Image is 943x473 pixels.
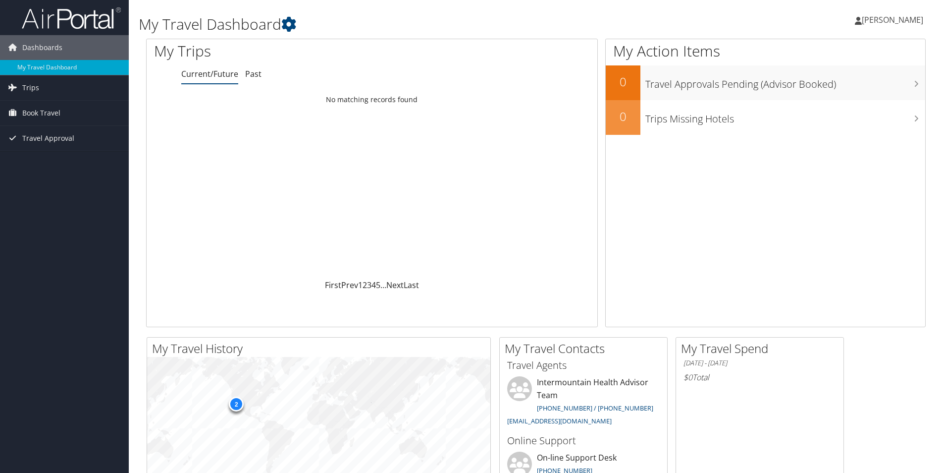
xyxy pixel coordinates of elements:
[645,107,925,126] h3: Trips Missing Hotels
[386,280,404,291] a: Next
[404,280,419,291] a: Last
[505,340,667,357] h2: My Travel Contacts
[22,101,60,125] span: Book Travel
[507,434,660,448] h3: Online Support
[683,358,836,368] h6: [DATE] - [DATE]
[855,5,933,35] a: [PERSON_NAME]
[152,340,490,357] h2: My Travel History
[507,358,660,372] h3: Travel Agents
[606,41,925,61] h1: My Action Items
[22,35,62,60] span: Dashboards
[22,6,121,30] img: airportal-logo.png
[862,14,923,25] span: [PERSON_NAME]
[683,372,692,383] span: $0
[606,73,640,90] h2: 0
[139,14,668,35] h1: My Travel Dashboard
[606,65,925,100] a: 0Travel Approvals Pending (Advisor Booked)
[380,280,386,291] span: …
[22,126,74,151] span: Travel Approval
[606,100,925,135] a: 0Trips Missing Hotels
[363,280,367,291] a: 2
[341,280,358,291] a: Prev
[181,68,238,79] a: Current/Future
[229,396,244,411] div: 2
[358,280,363,291] a: 1
[683,372,836,383] h6: Total
[537,404,653,413] a: [PHONE_NUMBER] / [PHONE_NUMBER]
[681,340,843,357] h2: My Travel Spend
[371,280,376,291] a: 4
[147,91,597,109] td: No matching records found
[325,280,341,291] a: First
[606,108,640,125] h2: 0
[245,68,262,79] a: Past
[154,41,402,61] h1: My Trips
[367,280,371,291] a: 3
[376,280,380,291] a: 5
[22,75,39,100] span: Trips
[502,376,665,429] li: Intermountain Health Advisor Team
[645,72,925,91] h3: Travel Approvals Pending (Advisor Booked)
[507,416,612,425] a: [EMAIL_ADDRESS][DOMAIN_NAME]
